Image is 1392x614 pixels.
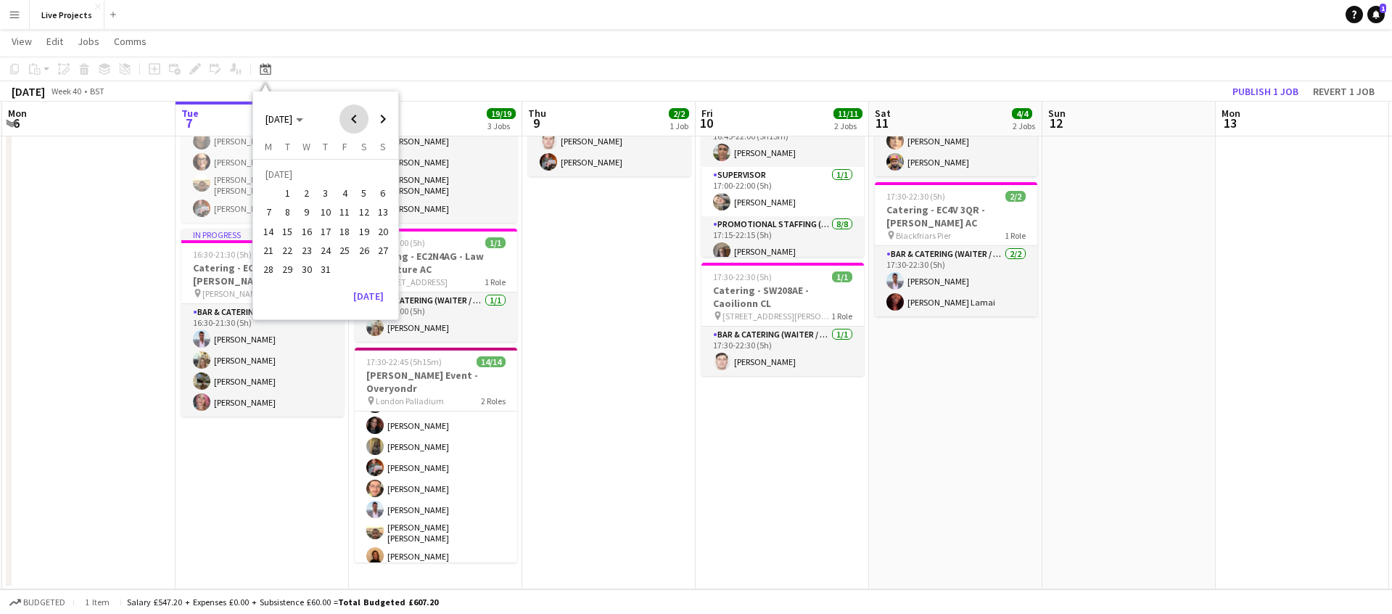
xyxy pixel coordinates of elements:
[374,222,392,241] button: 20-07-2025
[260,223,277,240] span: 14
[181,106,344,223] app-card-role: Promotional Staffing (Exhibition Host)4/407:30-17:30 (10h)[PERSON_NAME][PERSON_NAME][PERSON_NAME]...
[355,369,517,395] h3: [PERSON_NAME] Event - Overyondr
[355,242,373,259] span: 26
[316,202,335,221] button: 10-07-2025
[366,356,442,367] span: 17:30-22:45 (5h15m)
[355,106,517,223] app-card-role: Promotional Staffing (Exhibition Host)4/408:00-13:00 (5h)[PERSON_NAME][PERSON_NAME][PERSON_NAME] ...
[41,32,69,51] a: Edit
[279,242,297,259] span: 22
[297,202,316,221] button: 09-07-2025
[1227,82,1304,101] button: Publish 1 job
[374,223,392,240] span: 20
[338,597,438,607] span: Total Budgeted £607.20
[298,223,316,240] span: 16
[485,237,506,248] span: 1/1
[316,222,335,241] button: 17-07-2025
[202,288,311,299] span: [PERSON_NAME] LLP, [STREET_ADDRESS]
[181,261,344,287] h3: Catering - EC4Y0AY - [PERSON_NAME] AC
[302,140,310,153] span: W
[477,356,506,367] span: 14/14
[1012,108,1032,119] span: 4/4
[354,222,373,241] button: 19-07-2025
[833,108,862,119] span: 11/11
[298,261,316,278] span: 30
[376,396,444,406] span: London Palladium
[12,84,45,99] div: [DATE]
[875,203,1037,229] h3: Catering - EC4V 3QR - [PERSON_NAME] AC
[317,184,334,202] span: 3
[1222,107,1240,120] span: Mon
[278,184,297,202] button: 01-07-2025
[265,140,272,153] span: M
[259,260,278,279] button: 28-07-2025
[374,204,392,221] span: 13
[78,35,99,48] span: Jobs
[298,242,316,259] span: 23
[1005,230,1026,241] span: 1 Role
[127,597,438,607] div: Salary £547.20 + Expenses £0.00 + Subsistence £60.00 =
[355,348,517,562] app-job-card: 17:30-22:45 (5h15m)14/14[PERSON_NAME] Event - Overyondr London Palladium2 Roles[PERSON_NAME][PERS...
[336,184,353,202] span: 4
[108,32,152,51] a: Comms
[669,108,689,119] span: 2/2
[114,35,147,48] span: Comms
[896,230,951,241] span: Blackfriars Pier
[834,120,862,131] div: 2 Jobs
[339,105,368,134] button: Previous month
[481,396,506,406] span: 2 Roles
[317,242,334,259] span: 24
[875,107,891,120] span: Sat
[875,182,1037,316] app-job-card: 17:30-22:30 (5h)2/2Catering - EC4V 3QR - [PERSON_NAME] AC Blackfriars Pier1 RoleBar & Catering (W...
[485,277,506,287] span: 1 Role
[193,249,252,260] span: 16:30-21:30 (5h)
[323,140,328,153] span: T
[335,222,354,241] button: 18-07-2025
[487,108,516,119] span: 19/19
[374,184,392,202] span: 6
[354,184,373,202] button: 05-07-2025
[278,260,297,279] button: 29-07-2025
[701,42,864,257] app-job-card: Updated16:45-22:15 (5h30m)10/10[PERSON_NAME] Event - Overyondr [GEOGRAPHIC_DATA]3 RolesEvents (Ev...
[317,261,334,278] span: 31
[259,222,278,241] button: 14-07-2025
[335,202,354,221] button: 11-07-2025
[832,271,852,282] span: 1/1
[279,223,297,240] span: 15
[279,184,297,202] span: 1
[316,184,335,202] button: 03-07-2025
[265,112,292,126] span: [DATE]
[701,263,864,376] app-job-card: 17:30-22:30 (5h)1/1Catering - SW208AE - Caoilionn CL [STREET_ADDRESS][PERSON_NAME]1 RoleBar & Cat...
[1219,115,1240,131] span: 13
[335,241,354,260] button: 25-07-2025
[316,241,335,260] button: 24-07-2025
[48,86,84,97] span: Week 40
[701,167,864,216] app-card-role: Supervisor1/117:00-22:00 (5h)[PERSON_NAME]
[181,229,344,240] div: In progress
[374,202,392,221] button: 13-07-2025
[526,115,546,131] span: 9
[279,204,297,221] span: 8
[80,597,115,607] span: 1 item
[355,229,517,342] app-job-card: 17:00-22:00 (5h)1/1Catering - EC2N4AG - Law Debenture AC [STREET_ADDRESS]1 RoleBar & Catering (Wa...
[1380,4,1386,13] span: 1
[181,304,344,417] app-card-role: Bar & Catering (Waiter / waitress)4/416:30-21:30 (5h)[PERSON_NAME][PERSON_NAME][PERSON_NAME][PERS...
[355,264,517,570] app-card-role: [PERSON_NAME][PERSON_NAME][PERSON_NAME][PERSON_NAME][PERSON_NAME][PERSON_NAME][PERSON_NAME][PERSO...
[528,106,691,176] app-card-role: Promotional Staffing (Exhibition Host)2/219:15-01:00 (5h45m)[PERSON_NAME][PERSON_NAME]
[90,86,104,97] div: BST
[361,140,367,153] span: S
[335,184,354,202] button: 04-07-2025
[1048,107,1066,120] span: Sun
[336,204,353,221] span: 11
[701,107,713,120] span: Fri
[179,115,199,131] span: 7
[316,260,335,279] button: 31-07-2025
[528,107,546,120] span: Thu
[1307,82,1380,101] button: Revert 1 job
[487,120,515,131] div: 3 Jobs
[297,241,316,260] button: 23-07-2025
[336,242,353,259] span: 25
[285,140,290,153] span: T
